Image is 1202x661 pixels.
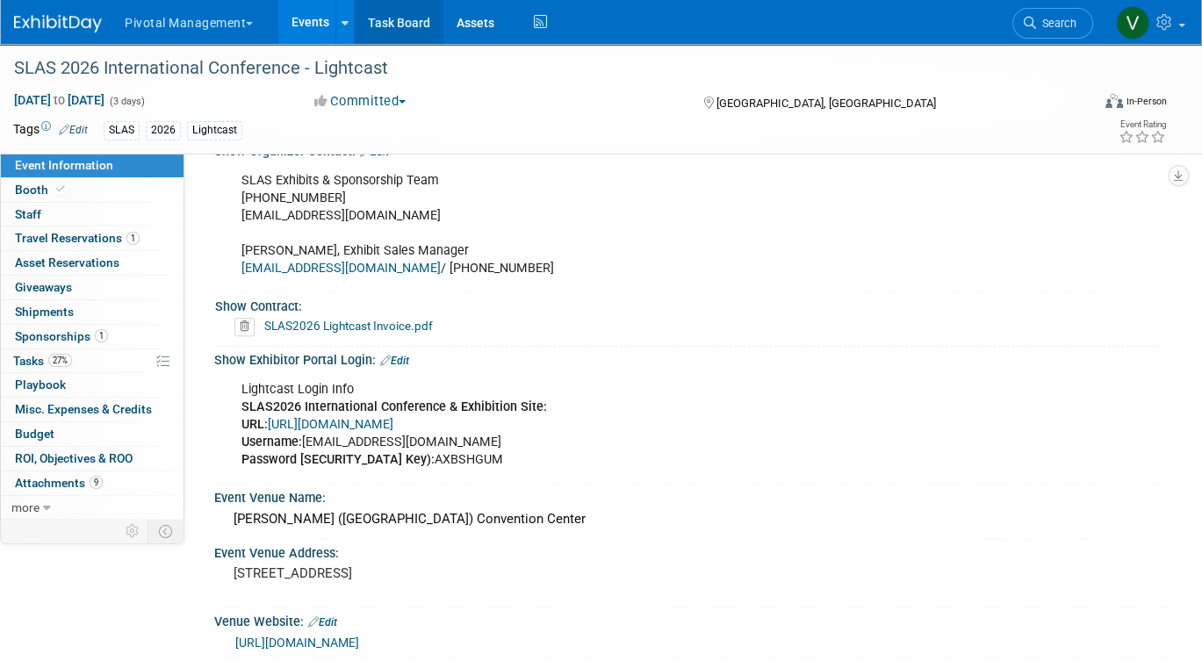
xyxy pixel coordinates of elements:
[118,520,148,542] td: Personalize Event Tab Strip
[126,232,140,245] span: 1
[15,476,103,490] span: Attachments
[14,15,102,32] img: ExhibitDay
[214,347,1167,370] div: Show Exhibitor Portal Login:
[1116,6,1149,40] img: Valerie Weld
[214,608,1167,631] div: Venue Website:
[11,500,40,514] span: more
[15,158,113,172] span: Event Information
[308,92,413,111] button: Committed
[1,203,184,226] a: Staff
[1,422,184,446] a: Budget
[1,226,184,250] a: Travel Reservations1
[214,485,1167,507] div: Event Venue Name:
[1,300,184,324] a: Shipments
[1,178,184,202] a: Booth
[380,355,409,367] a: Edit
[146,121,181,140] div: 2026
[187,121,242,140] div: Lightcast
[1036,17,1076,30] span: Search
[15,231,140,245] span: Travel Reservations
[308,616,337,629] a: Edit
[229,163,982,286] div: SLAS Exhibits & Sponsorship Team [PHONE_NUMBER] [EMAIL_ADDRESS][DOMAIN_NAME] [PERSON_NAME], Exhib...
[1,398,184,421] a: Misc. Expenses & Credits
[148,520,184,542] td: Toggle Event Tabs
[716,97,936,110] span: [GEOGRAPHIC_DATA], [GEOGRAPHIC_DATA]
[997,91,1167,118] div: Event Format
[15,280,72,294] span: Giveaways
[229,372,982,478] div: Lightcast Login Info [EMAIL_ADDRESS][DOMAIN_NAME] AXBSHGUM
[15,329,108,343] span: Sponsorships
[1,496,184,520] a: more
[8,53,1069,84] div: SLAS 2026 International Conference - Lightcast
[1,154,184,177] a: Event Information
[104,121,140,140] div: SLAS
[13,354,72,368] span: Tasks
[13,120,88,140] td: Tags
[241,417,268,432] b: URL:
[90,476,103,489] span: 9
[1,276,184,299] a: Giveaways
[241,452,435,467] b: Password [SECURITY_DATA] Key):
[1105,94,1123,108] img: Format-Inperson.png
[241,261,441,276] a: [EMAIL_ADDRESS][DOMAIN_NAME]
[264,319,433,333] a: SLAS2026 Lightcast Invoice.pdf
[15,451,133,465] span: ROI, Objectives & ROO
[1,325,184,348] a: Sponsorships1
[15,427,54,441] span: Budget
[1126,95,1167,108] div: In-Person
[15,305,74,319] span: Shipments
[48,354,72,367] span: 27%
[13,92,105,108] span: [DATE] [DATE]
[1012,8,1093,39] a: Search
[1,373,184,397] a: Playbook
[235,636,359,650] a: [URL][DOMAIN_NAME]
[15,255,119,269] span: Asset Reservations
[15,207,41,221] span: Staff
[56,184,65,194] i: Booth reservation complete
[15,402,152,416] span: Misc. Expenses & Credits
[1,447,184,471] a: ROI, Objectives & ROO
[59,124,88,136] a: Edit
[15,377,66,392] span: Playbook
[1,349,184,373] a: Tasks27%
[268,417,393,432] a: [URL][DOMAIN_NAME]
[241,435,302,449] b: Username:
[15,183,68,197] span: Booth
[234,320,262,333] a: Delete attachment?
[108,96,145,107] span: (3 days)
[51,93,68,107] span: to
[1119,120,1166,129] div: Event Rating
[95,329,108,342] span: 1
[214,540,1167,562] div: Event Venue Address:
[1,251,184,275] a: Asset Reservations
[215,293,1159,315] div: Show Contract:
[227,506,1154,533] div: [PERSON_NAME] ([GEOGRAPHIC_DATA]) Convention Center
[241,399,547,414] b: SLAS2026 International Conference & Exhibition Site:
[1,471,184,495] a: Attachments9
[234,565,592,581] pre: [STREET_ADDRESS]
